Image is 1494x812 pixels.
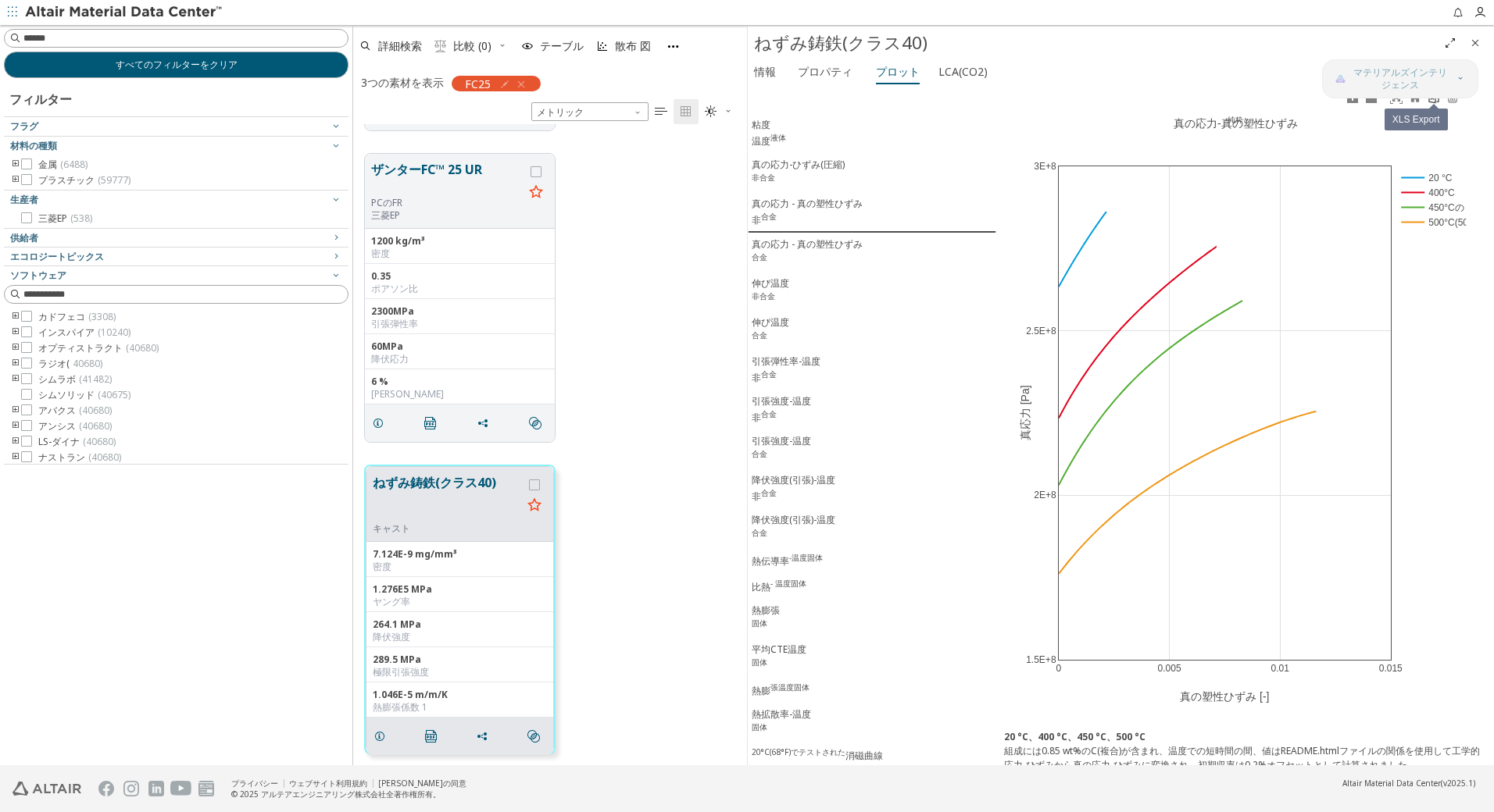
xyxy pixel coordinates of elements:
i:  [424,417,437,429]
span: Software [10,269,66,282]
i: トゥーグルグループ [10,311,21,323]
button: ソフトウェア [4,266,348,285]
i:  [705,105,717,118]
button: Theme [699,99,739,124]
span: Flags [10,119,38,133]
span: 詳細検索 [378,41,422,52]
span: オプティストラクト [38,342,159,354]
img: アルテアエンジニアリング [13,782,81,796]
button: Details [365,408,398,439]
div: 密度 [373,561,547,573]
div: フィルター [4,78,80,116]
button: 真の応力 - 真の塑性ひずみ合金 [748,233,996,272]
p: 三菱EP [371,209,524,222]
span: (6488) [60,158,88,171]
button: Share [470,408,502,439]
div: 1.276E5 MPa [373,583,547,596]
div: 組成には0.85 wt%のC(複合)が含まれ、温度での短時間の間、値はREADME.htmlファイルの関係を使用して工学的応力-ひずみから真の応力-ひずみに変換され、初期収率は0.2%オフセット... [1004,744,1486,772]
button: 伸び温度非合金 [748,272,996,311]
div: 熱膨 [752,682,810,698]
button: PDF Download [418,721,451,752]
span: シムラボ [38,373,112,386]
sup: 非合金 [752,172,775,183]
div: 引張弾性率-温度 非 [752,354,820,385]
span: すべてのフィルターをクリア [116,59,238,71]
div: 密度 [371,248,549,260]
span: アバクス [38,404,112,417]
button: 20°C(68°F)でテストされた消磁曲線 [748,742,996,767]
span: (41482) [79,372,112,386]
span: LS-ダイナ [38,436,116,448]
button: 材料の種類 [4,137,348,155]
i: トゥーグルグループ [10,436,21,448]
button: Details [366,721,399,752]
button: Favorite [522,493,547,518]
i: トゥーグルグループ [10,404,21,417]
button: 熱膨張温度固体 [748,677,996,703]
span: プラスチック [38,174,130,187]
span: 40680) [73,357,102,370]
button: ザンターFC™ 25 UR [371,160,524,197]
button: 熱伝導率-温度固体 [748,547,996,573]
font: プロパティ [798,64,852,79]
sup: 合金 [752,448,767,459]
sup: 固体 [752,721,767,732]
div: 伸び温度 [752,315,789,345]
div: 60MPa [371,340,549,353]
button: 熱拡散率-温度固体 [748,703,996,742]
sup: 合金 [752,329,767,340]
span: 比較 (0) [453,41,491,52]
span: (40675) [98,388,130,401]
button: 引張弾性率-温度非合金 [748,350,996,390]
span: Ecological Topics [10,250,104,263]
a: プライバシー [231,778,278,789]
div: 7.124E-9 mg/mm³ [373,548,547,561]
font: プロット [876,64,920,79]
div: グリッド [353,124,747,765]
b: 20 °C、400 °C、450 °C、500 °C [1004,730,1146,743]
sup: 非合金 [752,290,775,301]
div: 消磁曲線 [752,746,883,763]
div: ヤング率 [373,596,547,608]
button: ねずみ鋳鉄(クラス40) [373,473,522,522]
i:  [425,730,438,743]
div: 引張強度-温度 [752,434,811,464]
a: ウェブサイト利用規約 [289,778,367,789]
button: Similar search [520,721,553,752]
span: ナストラン [38,451,121,464]
span: メトリック [531,102,649,121]
i:  [527,730,540,743]
button: Share [469,721,502,752]
button: 供給者 [4,229,348,248]
sup: 固体 [752,657,767,668]
button: 粘度温度液体 [748,113,996,153]
div: [PERSON_NAME] [371,388,549,401]
div: 264.1 MPa [373,618,547,631]
button: PDF Download [417,408,450,439]
span: Provider [10,231,38,244]
i: トゥーグルグループ [10,358,21,370]
sup: 合金 [761,408,777,419]
div: 289.5 MPa [373,654,547,666]
button: Table View [649,99,674,124]
sup: - 温度固体 [770,578,806,589]
sup: -温度固体 [789,552,823,563]
div: 降伏強度(引張)-温度 非 [752,473,835,504]
sup: 合金 [761,487,777,498]
i: トゥーグルグループ [10,342,21,354]
span: (40680) [88,451,121,464]
span: (40680) [79,419,112,433]
button: エコロジートピックス [4,248,348,266]
div: 降伏応力 [371,353,549,365]
i: トゥーグルグループ [10,174,21,187]
button: Tile View [674,99,699,124]
i: トゥーグルグループ [10,451,21,464]
div: 平均CTE温度 [752,643,806,672]
div: 比熱 [752,578,806,594]
button: 引張強度-温度合金 [748,429,996,468]
div: 6 % [371,376,549,388]
i:  [529,417,541,429]
sup: 固体 [752,618,767,629]
div: 伸び温度 [752,276,789,306]
button: Favorite [524,180,549,205]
